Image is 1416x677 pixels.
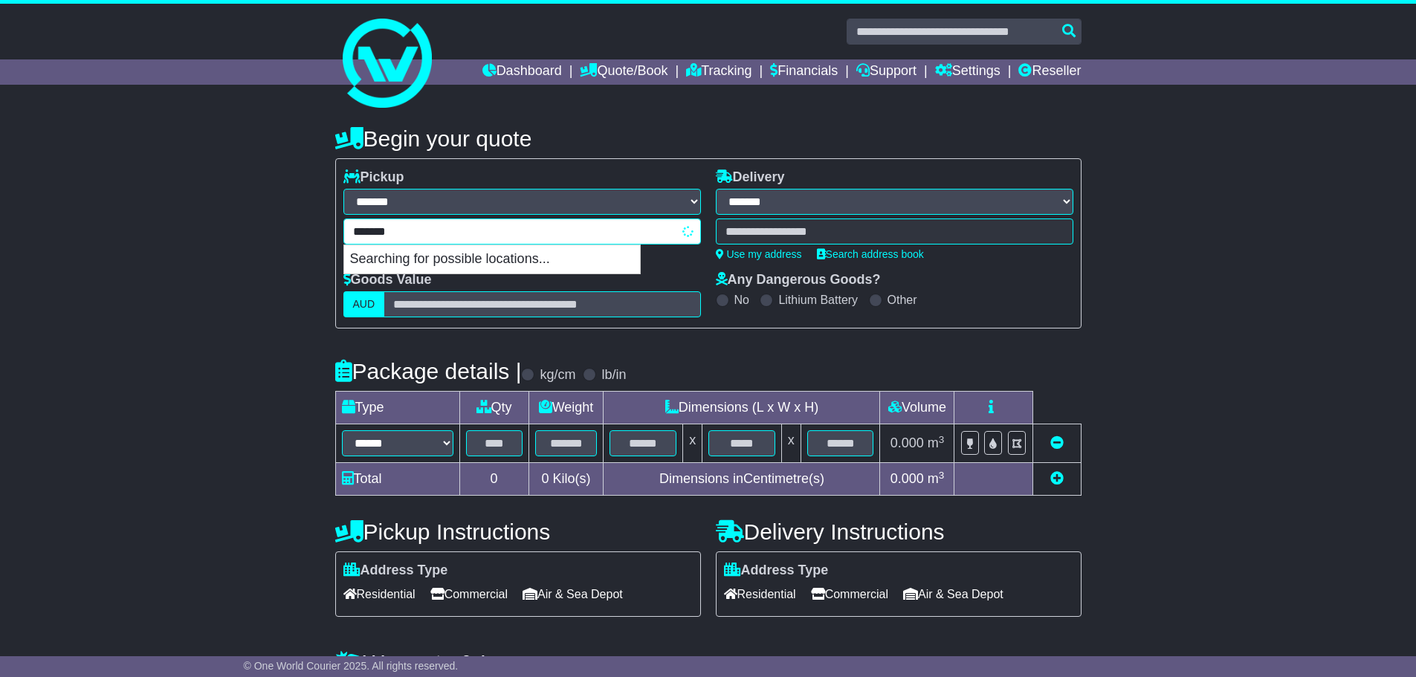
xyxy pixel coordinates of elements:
span: Air & Sea Depot [523,583,623,606]
a: Support [856,59,916,85]
span: Commercial [430,583,508,606]
td: Kilo(s) [528,463,604,496]
a: Use my address [716,248,802,260]
td: Volume [880,392,954,424]
span: 0 [541,471,549,486]
label: Address Type [343,563,448,579]
label: Delivery [716,169,785,186]
td: Weight [528,392,604,424]
a: Remove this item [1050,435,1064,450]
a: Tracking [686,59,751,85]
a: Search address book [817,248,924,260]
h4: Package details | [335,359,522,383]
a: Settings [935,59,1000,85]
td: Type [335,392,459,424]
sup: 3 [939,470,945,481]
p: Searching for possible locations... [344,245,640,273]
typeahead: Please provide city [343,218,701,244]
td: 0 [459,463,528,496]
label: Address Type [724,563,829,579]
td: x [683,424,702,463]
h4: Warranty & Insurance [335,650,1082,675]
label: Pickup [343,169,404,186]
label: Any Dangerous Goods? [716,272,881,288]
label: Goods Value [343,272,432,288]
span: Air & Sea Depot [903,583,1003,606]
h4: Pickup Instructions [335,519,701,544]
td: Dimensions in Centimetre(s) [604,463,880,496]
span: Residential [724,583,796,606]
label: kg/cm [540,367,575,383]
span: © One World Courier 2025. All rights reserved. [244,660,459,672]
span: Commercial [811,583,888,606]
a: Dashboard [482,59,562,85]
h4: Delivery Instructions [716,519,1082,544]
sup: 3 [939,434,945,445]
a: Add new item [1050,471,1064,486]
label: AUD [343,291,385,317]
span: m [928,435,945,450]
span: 0.000 [890,435,924,450]
td: Qty [459,392,528,424]
label: Lithium Battery [778,293,858,307]
h4: Begin your quote [335,126,1082,151]
a: Quote/Book [580,59,667,85]
a: Financials [770,59,838,85]
td: Dimensions (L x W x H) [604,392,880,424]
label: lb/in [601,367,626,383]
span: Residential [343,583,416,606]
label: No [734,293,749,307]
a: Reseller [1018,59,1081,85]
span: 0.000 [890,471,924,486]
td: Total [335,463,459,496]
td: x [781,424,801,463]
span: m [928,471,945,486]
label: Other [888,293,917,307]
